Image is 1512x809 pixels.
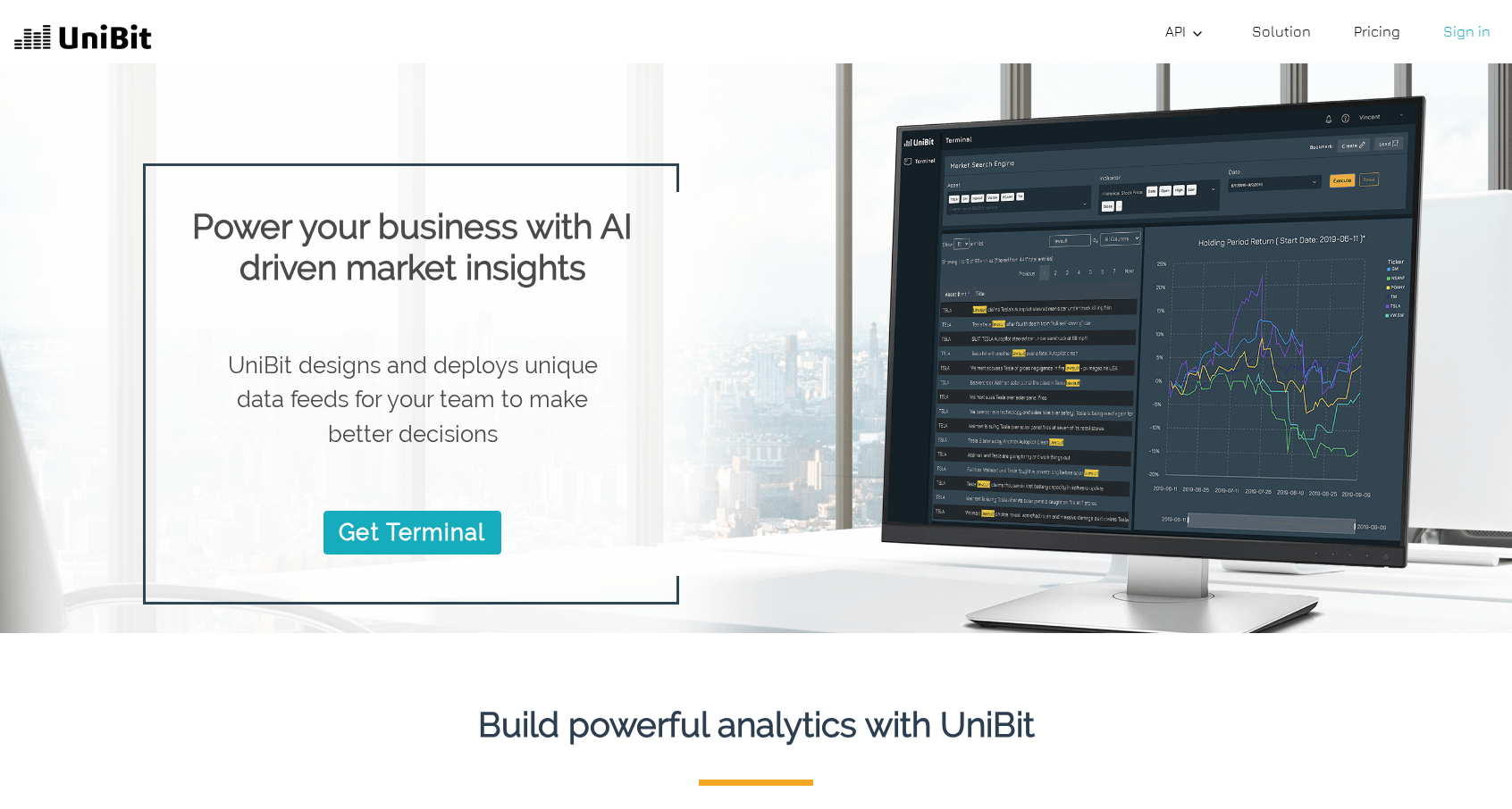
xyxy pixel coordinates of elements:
[1347,13,1407,49] a: Pricing
[1245,13,1318,49] a: Solution
[323,511,500,554] a: Get Terminal
[1158,13,1216,49] a: API
[174,206,651,288] h1: Power your business with AI driven market insights
[203,348,622,451] p: UniBit designs and deploys unique data feeds for your team to make better decisions
[1436,13,1498,49] a: Sign in
[14,21,152,56] img: UniBit Logo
